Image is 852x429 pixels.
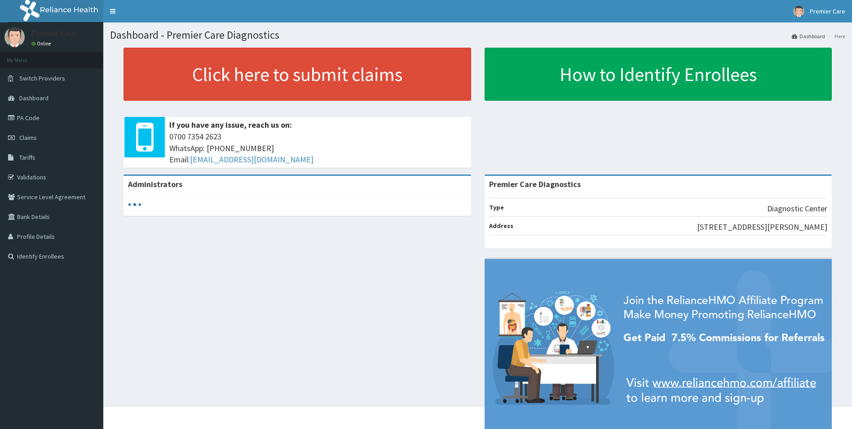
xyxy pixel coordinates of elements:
[19,94,49,102] span: Dashboard
[19,153,35,161] span: Tariffs
[489,203,504,211] b: Type
[792,32,825,40] a: Dashboard
[489,179,581,189] strong: Premier Care Diagnostics
[489,222,513,230] b: Address
[128,179,182,189] b: Administrators
[826,32,845,40] li: Here
[31,40,53,47] a: Online
[190,154,313,165] a: [EMAIL_ADDRESS][DOMAIN_NAME]
[128,198,141,211] svg: audio-loading
[4,27,25,47] img: User Image
[810,7,845,15] span: Premier Care
[19,74,65,82] span: Switch Providers
[110,29,845,41] h1: Dashboard - Premier Care Diagnostics
[169,131,467,165] span: 0700 7354 2623 WhatsApp: [PHONE_NUMBER] Email:
[767,203,827,214] p: Diagnostic Center
[485,48,832,101] a: How to Identify Enrollees
[124,48,471,101] a: Click here to submit claims
[697,221,827,233] p: [STREET_ADDRESS][PERSON_NAME]
[31,29,76,37] p: Premier Care
[793,6,804,17] img: User Image
[19,134,37,142] span: Claims
[169,120,292,130] b: If you have any issue, reach us on:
